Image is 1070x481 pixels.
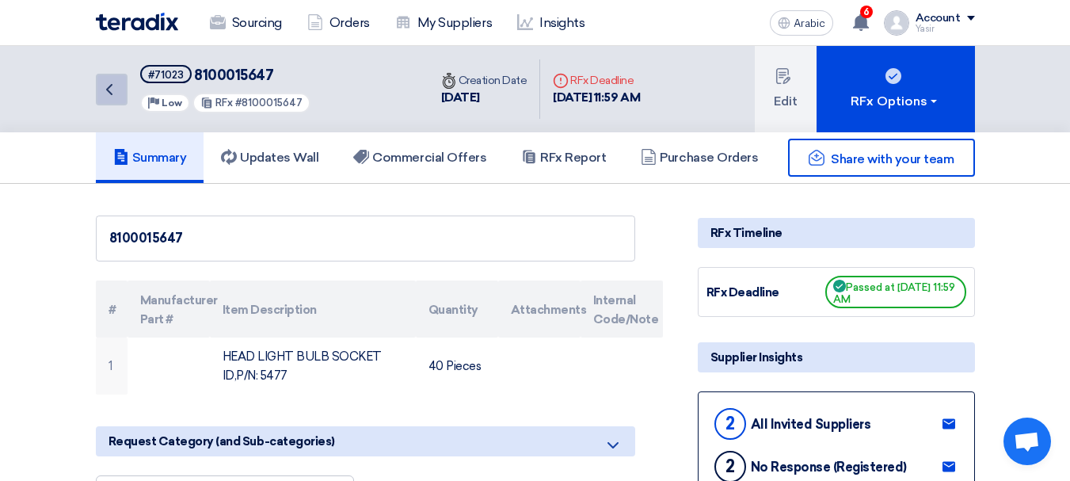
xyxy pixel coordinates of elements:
a: Summary [96,132,204,183]
font: Purchase Orders [660,150,758,165]
a: My Suppliers [383,6,505,40]
font: All Invited Suppliers [751,417,871,432]
font: Orders [329,15,370,30]
font: 1 [109,359,112,373]
font: 8100015647 [109,231,183,246]
font: Quantity [428,303,478,317]
font: RFx Deadline [570,74,634,87]
font: #71023 [148,69,184,81]
a: Sourcing [197,6,295,40]
font: Internal Code/Note [593,293,659,326]
font: Low [162,97,182,109]
font: Account [916,11,961,25]
font: RFx Options [851,94,927,109]
font: 40 Pieces [428,359,482,373]
font: [DATE] 11:59 AM [553,90,640,105]
a: RFx Report [504,132,623,183]
font: RFx Deadline [706,285,779,300]
a: Open chat [1003,418,1051,465]
font: Item Description [223,303,317,317]
font: Commercial Offers [372,150,486,165]
a: Purchase Orders [623,132,775,183]
font: Arabic [794,17,825,30]
font: Manufacturer Part # [140,293,218,326]
font: Yasir [916,24,935,34]
font: 2 [725,456,735,477]
button: Edit [755,46,817,132]
font: Passed at [DATE] 11:59 AM [833,281,955,305]
font: Sourcing [232,15,282,30]
font: HEAD LIGHT BULB SOCKET ID,P/N: 5477 [223,349,382,383]
img: Teradix logo [96,13,178,31]
h5: 8100015647 [140,65,311,85]
font: 2 [725,413,735,434]
font: # [109,303,116,317]
font: Updates Wall [240,150,318,165]
font: Share with your team [831,151,954,166]
font: Attachments [511,303,587,317]
font: My Suppliers [417,15,492,30]
font: 6 [863,6,870,17]
font: #8100015647 [235,97,303,109]
button: Arabic [770,10,833,36]
font: Supplier Insights [710,350,803,365]
font: [DATE] [441,90,480,105]
button: RFx Options [817,46,975,132]
font: Request Category (and Sub-categories) [109,434,335,449]
font: 8100015647 [194,67,273,84]
a: Updates Wall [204,132,336,183]
font: RFx Report [540,150,606,165]
font: Summary [132,150,187,165]
font: Insights [539,15,585,30]
font: Creation Date [459,74,527,87]
img: profile_test.png [884,10,909,36]
a: Commercial Offers [336,132,504,183]
font: No Response (Registered) [751,460,907,475]
a: Orders [295,6,383,40]
font: RFx [215,97,233,109]
font: RFx Timeline [710,226,783,240]
font: Edit [774,94,798,109]
a: Insights [505,6,597,40]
